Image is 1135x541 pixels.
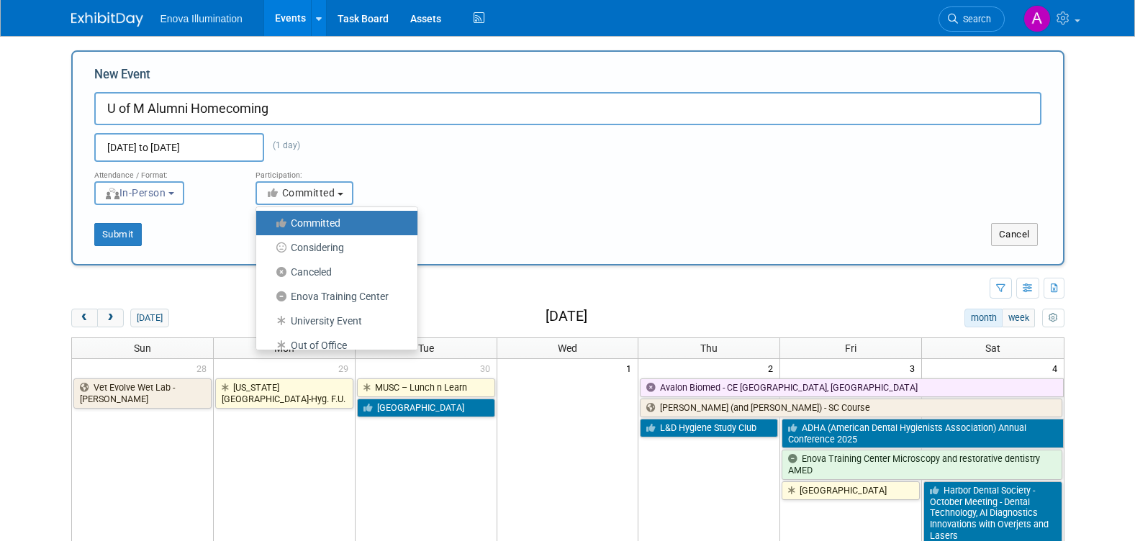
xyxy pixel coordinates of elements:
a: MUSC – Lunch n Learn [357,378,495,397]
i: Personalize Calendar [1049,314,1058,323]
span: 28 [195,359,213,377]
h2: [DATE] [546,309,587,324]
button: Cancel [991,223,1038,246]
input: Name of Trade Show / Conference [94,92,1041,125]
span: 30 [479,359,497,377]
a: Avalon Biomed - CE [GEOGRAPHIC_DATA], [GEOGRAPHIC_DATA] [640,378,1063,397]
label: New Event [94,66,150,88]
span: Sun [134,342,151,354]
span: In-Person [104,187,166,199]
span: Wed [558,342,577,354]
img: ExhibitDay [71,12,143,27]
button: Committed [256,181,353,205]
label: Committed [263,214,403,232]
a: Vet Evolve Wet Lab - [PERSON_NAME] [73,378,212,408]
button: Submit [94,223,142,246]
a: [GEOGRAPHIC_DATA] [782,481,920,500]
span: Thu [700,342,718,354]
span: 2 [767,359,779,377]
a: Search [939,6,1005,32]
a: [GEOGRAPHIC_DATA] [357,399,495,417]
a: [US_STATE][GEOGRAPHIC_DATA]-Hyg. F.U. [215,378,353,408]
span: Search [958,14,991,24]
button: week [1002,309,1035,327]
span: 3 [908,359,921,377]
img: Andrea Miller [1023,5,1051,32]
button: prev [71,309,98,327]
button: [DATE] [130,309,168,327]
label: Considering [263,238,403,257]
span: Enova Illumination [160,13,243,24]
span: Fri [845,342,856,354]
a: L&D Hygiene Study Club [640,419,778,437]
div: Participation: [256,162,395,181]
button: month [964,309,1003,327]
a: Enova Training Center Microscopy and restorative dentistry AMED [782,450,1062,479]
span: Tue [418,342,434,354]
label: Canceled [263,263,403,281]
input: Start Date - End Date [94,133,264,162]
span: Committed [266,187,335,199]
span: 1 [625,359,638,377]
span: 29 [337,359,355,377]
a: ADHA (American Dental Hygienists Association) Annual Conference 2025 [782,419,1063,448]
a: [PERSON_NAME] (and [PERSON_NAME]) - SC Course [640,399,1062,417]
label: Out of Office [263,336,403,355]
span: 4 [1051,359,1064,377]
label: Enova Training Center [263,287,403,306]
button: In-Person [94,181,184,205]
label: University Event [263,312,403,330]
span: Sat [985,342,1000,354]
button: myCustomButton [1042,309,1064,327]
span: (1 day) [264,140,300,150]
div: Attendance / Format: [94,162,234,181]
button: next [97,309,124,327]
